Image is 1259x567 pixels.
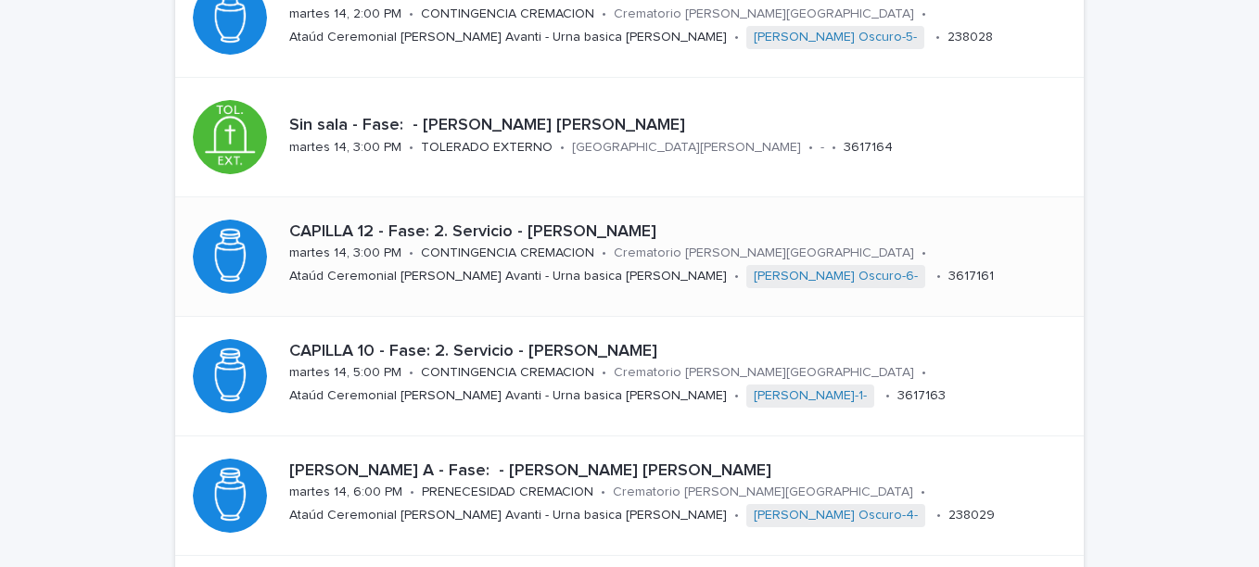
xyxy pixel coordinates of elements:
[935,30,940,45] p: •
[560,140,565,156] p: •
[409,6,413,22] p: •
[421,365,594,381] p: CONTINGENCIA CREMACION
[613,485,913,500] p: Crematorio [PERSON_NAME][GEOGRAPHIC_DATA]
[922,246,926,261] p: •
[948,269,994,284] p: 3617161
[921,485,925,500] p: •
[421,140,553,156] p: TOLERADO EXTERNO
[410,485,414,500] p: •
[175,317,1084,436] a: CAPILLA 10 - Fase: 2. Servicio - [PERSON_NAME]martes 14, 5:00 PM•CONTINGENCIA CREMACION•Crematori...
[885,388,890,404] p: •
[289,30,727,45] p: Ataúd Ceremonial [PERSON_NAME] Avanti - Urna basica [PERSON_NAME]
[614,246,914,261] p: Crematorio [PERSON_NAME][GEOGRAPHIC_DATA]
[175,197,1084,317] a: CAPILLA 12 - Fase: 2. Servicio - [PERSON_NAME]martes 14, 3:00 PM•CONTINGENCIA CREMACION•Crematori...
[602,365,606,381] p: •
[289,508,727,523] p: Ataúd Ceremonial [PERSON_NAME] Avanti - Urna basica [PERSON_NAME]
[175,78,1084,197] a: Sin sala - Fase: - [PERSON_NAME] [PERSON_NAME]martes 14, 3:00 PM•TOLERADO EXTERNO•[GEOGRAPHIC_DAT...
[602,6,606,22] p: •
[572,140,801,156] p: [GEOGRAPHIC_DATA][PERSON_NAME]
[409,365,413,381] p: •
[754,269,918,284] a: [PERSON_NAME] Oscuro-6-
[601,485,605,500] p: •
[602,246,606,261] p: •
[289,461,1062,482] p: [PERSON_NAME] A - Fase: - [PERSON_NAME] [PERSON_NAME]
[175,436,1084,556] a: [PERSON_NAME] A - Fase: - [PERSON_NAME] [PERSON_NAME]martes 14, 6:00 PM•PRENECESIDAD CREMACION•Cr...
[734,30,739,45] p: •
[844,140,893,156] p: 3617164
[922,365,926,381] p: •
[754,508,918,523] a: [PERSON_NAME] Oscuro-4-
[832,140,836,156] p: •
[289,269,727,284] p: Ataúd Ceremonial [PERSON_NAME] Avanti - Urna basica [PERSON_NAME]
[820,140,824,156] p: -
[289,246,401,261] p: martes 14, 3:00 PM
[614,6,914,22] p: Crematorio [PERSON_NAME][GEOGRAPHIC_DATA]
[734,269,739,284] p: •
[422,485,593,500] p: PRENECESIDAD CREMACION
[289,485,402,500] p: martes 14, 6:00 PM
[289,6,401,22] p: martes 14, 2:00 PM
[409,140,413,156] p: •
[289,116,1062,136] p: Sin sala - Fase: - [PERSON_NAME] [PERSON_NAME]
[421,246,594,261] p: CONTINGENCIA CREMACION
[936,508,941,523] p: •
[289,365,401,381] p: martes 14, 5:00 PM
[922,6,926,22] p: •
[734,508,739,523] p: •
[808,140,813,156] p: •
[754,30,917,45] a: [PERSON_NAME] Oscuro-5-
[289,342,1062,362] p: CAPILLA 10 - Fase: 2. Servicio - [PERSON_NAME]
[289,222,1062,243] p: CAPILLA 12 - Fase: 2. Servicio - [PERSON_NAME]
[754,388,867,404] a: [PERSON_NAME]-1-
[936,269,941,284] p: •
[947,30,993,45] p: 238028
[289,388,727,404] p: Ataúd Ceremonial [PERSON_NAME] Avanti - Urna basica [PERSON_NAME]
[948,508,995,523] p: 238029
[614,365,914,381] p: Crematorio [PERSON_NAME][GEOGRAPHIC_DATA]
[289,140,401,156] p: martes 14, 3:00 PM
[897,388,946,404] p: 3617163
[421,6,594,22] p: CONTINGENCIA CREMACION
[734,388,739,404] p: •
[409,246,413,261] p: •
